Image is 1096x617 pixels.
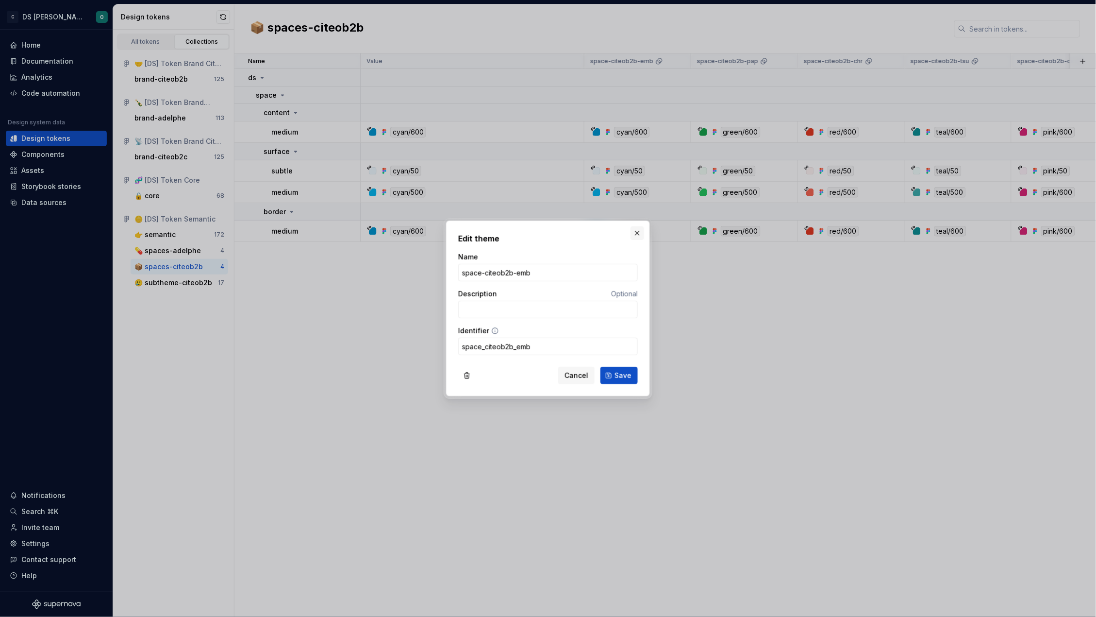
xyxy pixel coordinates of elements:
[458,252,478,262] label: Name
[558,367,595,384] button: Cancel
[458,338,638,355] input: space_citeob2b_emb
[458,233,638,244] h2: Edit theme
[600,367,638,384] button: Save
[458,326,489,336] label: Identifier
[614,371,631,380] span: Save
[565,371,588,380] span: Cancel
[611,290,638,298] span: Optional
[458,289,497,299] label: Description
